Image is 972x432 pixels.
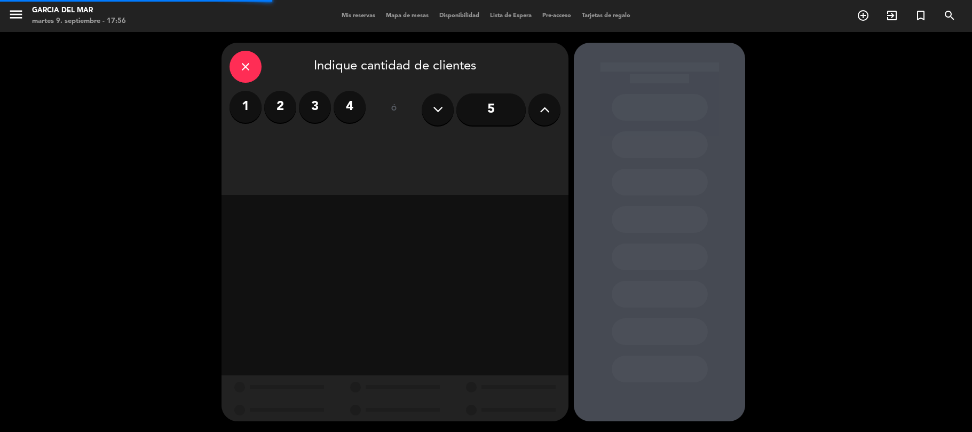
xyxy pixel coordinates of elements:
div: Indique cantidad de clientes [230,51,560,83]
span: Disponibilidad [434,13,485,19]
span: Mis reservas [336,13,381,19]
div: Garcia del Mar [32,5,126,16]
label: 3 [299,91,331,123]
span: Mapa de mesas [381,13,434,19]
i: add_circle_outline [857,9,870,22]
button: menu [8,6,24,26]
i: close [239,60,252,73]
i: exit_to_app [886,9,898,22]
label: 4 [334,91,366,123]
i: search [943,9,956,22]
span: Tarjetas de regalo [576,13,636,19]
i: menu [8,6,24,22]
label: 2 [264,91,296,123]
label: 1 [230,91,262,123]
div: ó [376,91,411,128]
div: martes 9. septiembre - 17:56 [32,16,126,27]
i: turned_in_not [914,9,927,22]
span: Pre-acceso [537,13,576,19]
span: Lista de Espera [485,13,537,19]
